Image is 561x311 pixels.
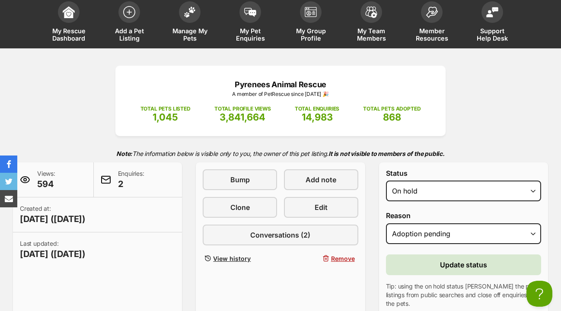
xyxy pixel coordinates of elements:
[116,150,132,157] strong: Note:
[20,204,86,225] p: Created at:
[118,178,144,190] span: 2
[363,105,421,113] p: TOTAL PETS ADOPTED
[305,7,317,17] img: group-profile-icon-3fa3cf56718a62981997c0bc7e787c4b2cf8bcc04b72c1350f741eb67cf2f40e.svg
[386,254,541,275] button: Update status
[230,202,250,213] span: Clone
[230,175,250,185] span: Bump
[13,145,548,162] p: The information below is visible only to you, the owner of this pet listing.
[244,8,256,17] img: pet-enquiries-icon-7e3ad2cf08bfb03b45e93fb7055b45f3efa6380592205ae92323e6603595dc1f.svg
[123,6,135,18] img: add-pet-listing-icon-0afa8454b4691262ce3f59096e99ab1cd57d4a30225e0717b998d2c9b9846f56.svg
[140,105,191,113] p: TOTAL PETS LISTED
[331,254,355,263] span: Remove
[121,0,129,7] img: iconc.png
[203,197,277,218] a: Clone
[440,260,487,270] span: Update status
[250,230,310,240] span: Conversations (2)
[213,254,251,263] span: View history
[526,281,552,307] iframe: Help Scout Beacon - Open
[306,175,336,185] span: Add note
[412,27,451,42] span: Member Resources
[63,6,75,18] img: dashboard-icon-eb2f2d2d3e046f16d808141f083e7271f6b2e854fb5c12c21221c1fb7104beca.svg
[295,105,339,113] p: TOTAL ENQUIRIES
[170,27,209,42] span: Manage My Pets
[49,27,88,42] span: My Rescue Dashboard
[315,202,328,213] span: Edit
[386,169,541,177] label: Status
[20,239,86,260] p: Last updated:
[352,27,391,42] span: My Team Members
[122,1,129,8] img: consumer-privacy-logo.png
[20,213,86,225] span: [DATE] ([DATE])
[220,111,265,123] span: 3,841,664
[128,79,433,90] p: Pyrenees Animal Rescue
[284,252,358,265] button: Remove
[20,248,86,260] span: [DATE] ([DATE])
[473,27,512,42] span: Support Help Desk
[153,111,178,123] span: 1,045
[426,6,438,18] img: member-resources-icon-8e73f808a243e03378d46382f2149f9095a855e16c252ad45f914b54edf8863c.svg
[386,282,541,308] p: Tip: using the on hold status [PERSON_NAME] the pet listings from public searches and close off e...
[486,7,498,17] img: help-desk-icon-fdf02630f3aa405de69fd3d07c3f3aa587a6932b1a1747fa1d2bba05be0121f9.svg
[121,1,130,8] a: Privacy Notification
[110,27,149,42] span: Add a Pet Listing
[118,169,144,190] p: Enquiries:
[291,27,330,42] span: My Group Profile
[284,197,358,218] a: Edit
[1,1,8,8] img: consumer-privacy-logo.png
[37,169,55,190] p: Views:
[184,6,196,18] img: manage-my-pets-icon-02211641906a0b7f246fdf0571729dbe1e7629f14944591b6c1af311fb30b64b.svg
[37,178,55,190] span: 594
[214,105,271,113] p: TOTAL PROFILE VIEWS
[328,150,445,157] strong: It is not visible to members of the public.
[203,225,358,245] a: Conversations (2)
[203,169,277,190] a: Bump
[383,111,401,123] span: 868
[302,111,333,123] span: 14,983
[203,252,277,265] a: View history
[284,169,358,190] a: Add note
[128,90,433,98] p: A member of PetRescue since [DATE] 🎉
[365,6,377,18] img: team-members-icon-5396bd8760b3fe7c0b43da4ab00e1e3bb1a5d9ba89233759b79545d2d3fc5d0d.svg
[386,212,541,219] label: Reason
[231,27,270,42] span: My Pet Enquiries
